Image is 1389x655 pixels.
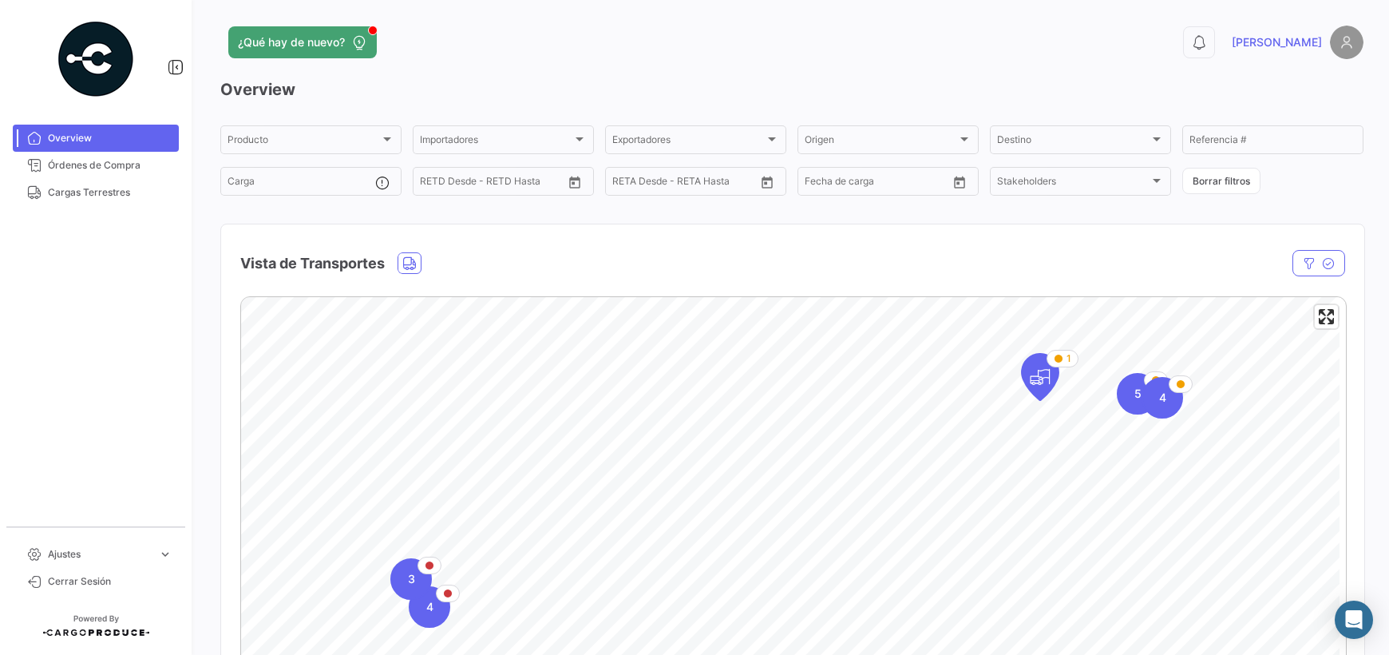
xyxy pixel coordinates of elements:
div: Map marker [409,586,450,628]
input: Hasta [652,178,720,189]
span: Órdenes de Compra [48,158,172,173]
img: placeholder-user.png [1330,26,1363,59]
span: Destino [997,137,1150,148]
input: Hasta [845,178,912,189]
div: Map marker [1021,353,1059,401]
button: Open calendar [563,170,587,194]
span: ¿Qué hay de nuevo? [238,34,345,50]
button: ¿Qué hay de nuevo? [228,26,377,58]
button: Borrar filtros [1182,168,1260,194]
div: Abrir Intercom Messenger [1335,601,1373,639]
span: 1 [1066,351,1071,366]
input: Desde [420,178,449,189]
h4: Vista de Transportes [240,252,385,275]
span: Exportadores [612,137,765,148]
button: Open calendar [755,170,779,194]
span: Stakeholders [997,178,1150,189]
span: Overview [48,131,172,145]
span: Cerrar Sesión [48,574,172,589]
span: 4 [1159,390,1166,406]
button: Enter fullscreen [1315,305,1338,328]
a: Cargas Terrestres [13,179,179,206]
button: Open calendar [948,170,972,194]
div: Map marker [1117,373,1158,415]
span: Importadores [420,137,572,148]
span: 4 [426,599,433,615]
h3: Overview [220,78,1363,101]
a: Órdenes de Compra [13,152,179,179]
button: Land [398,253,421,273]
span: expand_more [158,547,172,562]
input: Desde [805,178,833,189]
img: powered-by.png [56,19,136,99]
div: Map marker [1142,377,1183,419]
span: 5 [1134,386,1142,402]
span: Ajustes [48,547,152,562]
span: Cargas Terrestres [48,185,172,200]
input: Desde [612,178,641,189]
span: [PERSON_NAME] [1232,34,1322,50]
span: 3 [408,571,415,587]
a: Overview [13,125,179,152]
div: Map marker [390,558,432,600]
input: Hasta [460,178,528,189]
span: Producto [228,137,380,148]
span: Origen [805,137,957,148]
